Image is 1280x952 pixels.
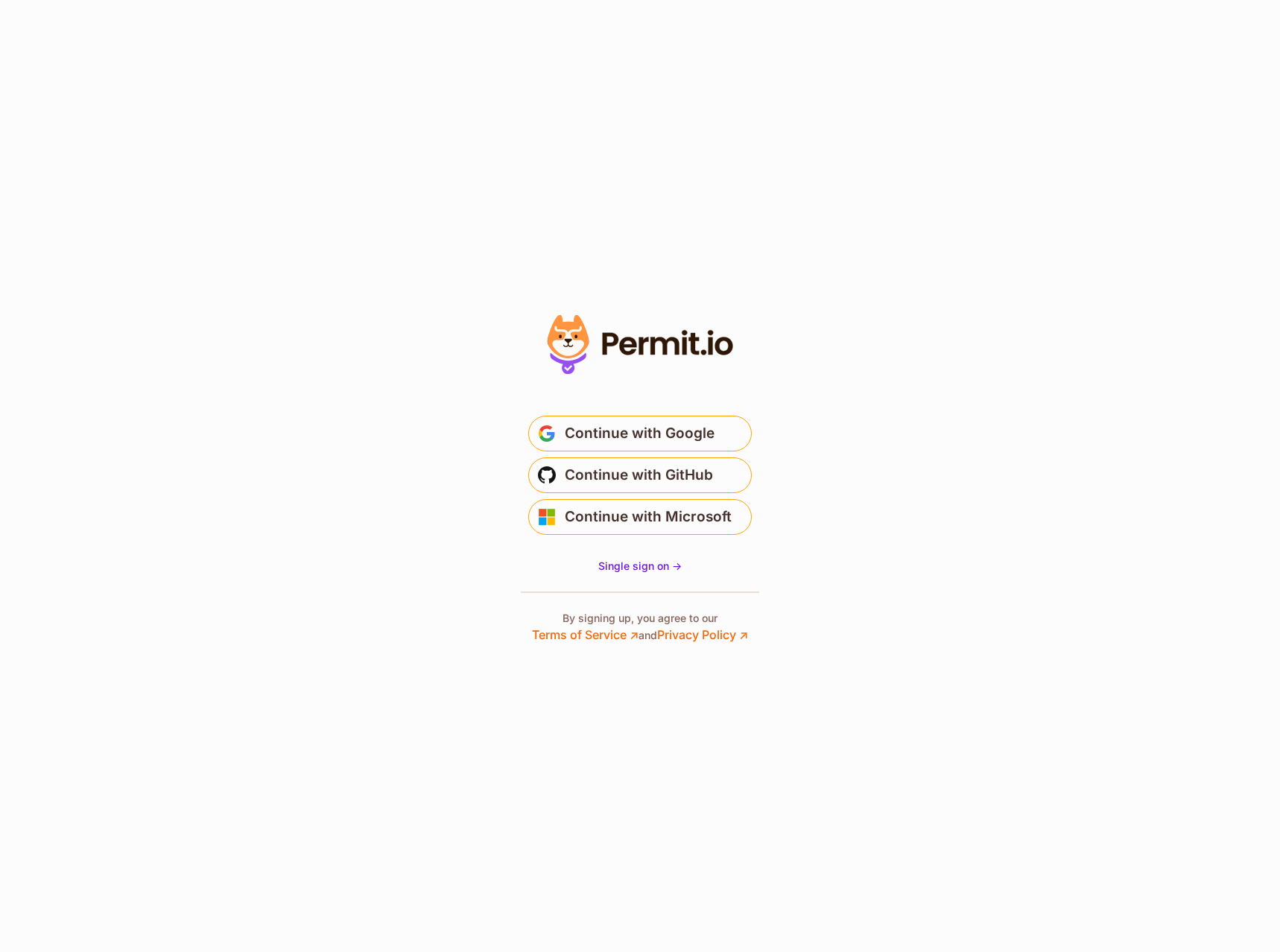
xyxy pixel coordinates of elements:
[528,416,752,451] button: Continue with Google
[598,559,682,572] span: Single sign on ->
[528,457,752,493] button: Continue with GitHub
[657,627,748,642] a: Privacy Policy ↗
[598,559,682,574] a: Single sign on ->
[528,499,752,535] button: Continue with Microsoft
[532,611,748,644] p: By signing up, you agree to our and
[565,463,713,487] span: Continue with GitHub
[565,505,732,529] span: Continue with Microsoft
[565,422,715,445] span: Continue with Google
[532,627,639,642] a: Terms of Service ↗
